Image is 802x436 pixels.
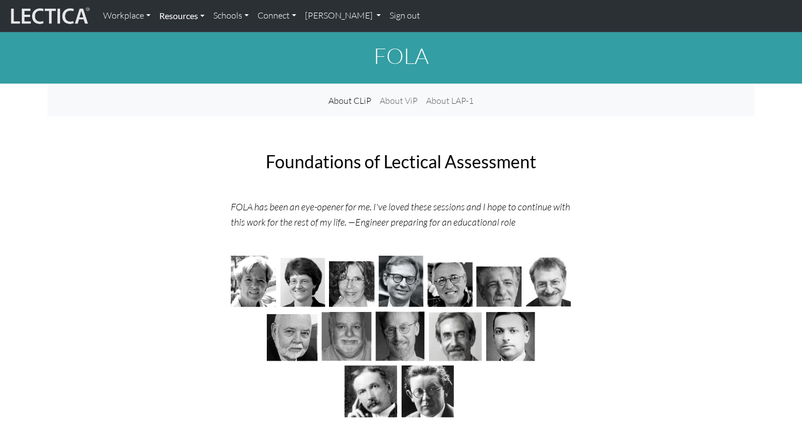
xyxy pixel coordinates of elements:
a: [PERSON_NAME] [301,4,385,27]
a: About LAP-1 [422,90,478,112]
a: Connect [253,4,301,27]
a: About ViP [375,90,422,112]
a: About CLiP [324,90,375,112]
i: FOLA has been an eye-opener for me. I've loved these sessions and I hope to continue with this wo... [231,201,570,228]
h2: Foundations of Lectical Assessment [231,151,571,172]
a: Schools [209,4,253,27]
a: Resources [155,4,209,27]
img: Foundations of Lectical Assessment (FOLA) [231,256,571,418]
h1: FOLA [47,43,755,69]
a: Sign out [385,4,424,27]
img: lecticalive [8,5,90,26]
a: Workplace [99,4,155,27]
